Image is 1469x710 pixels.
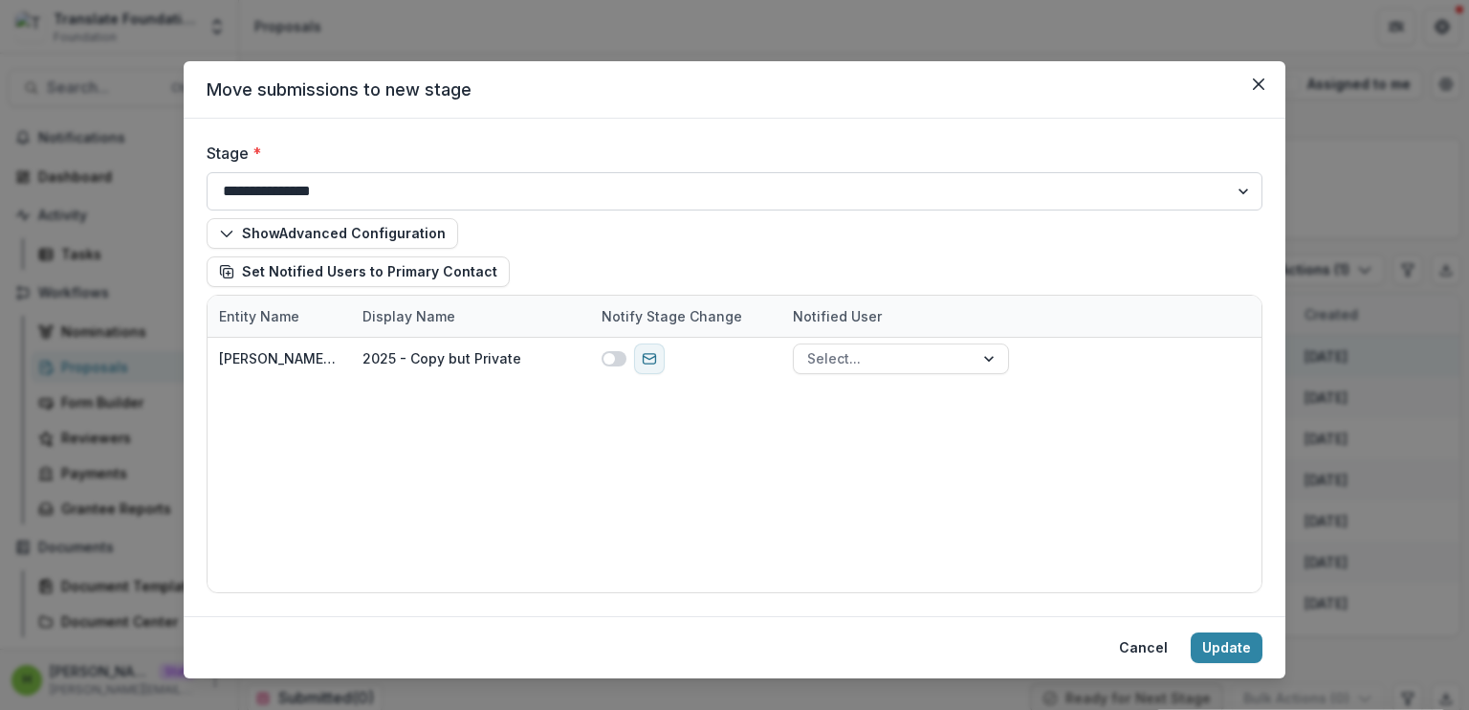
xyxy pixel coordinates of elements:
[590,306,754,326] div: Notify Stage Change
[208,306,311,326] div: Entity Name
[207,256,510,287] button: Set Notified Users to Primary Contact
[781,306,893,326] div: Notified User
[351,296,590,337] div: Display Name
[219,348,340,368] div: [PERSON_NAME]+ngotranslatatetest NGO
[634,344,665,374] button: send-email
[208,296,351,337] div: Entity Name
[781,296,1020,337] div: Notified User
[1191,632,1262,663] button: Update
[1243,69,1274,100] button: Close
[351,306,467,326] div: Display Name
[590,296,781,337] div: Notify Stage Change
[207,142,1251,165] label: Stage
[1107,632,1179,663] button: Cancel
[362,348,521,368] div: 2025 - Copy but Private
[184,61,1285,119] header: Move submissions to new stage
[207,218,458,249] button: ShowAdvanced Configuration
